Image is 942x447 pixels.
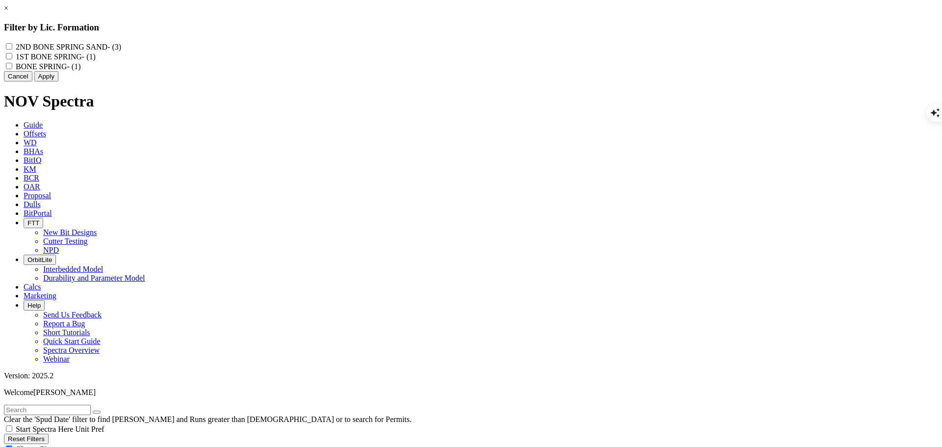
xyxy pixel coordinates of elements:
span: BitPortal [24,209,52,217]
a: New Bit Designs [43,228,97,237]
span: Marketing [24,291,56,300]
a: Cutter Testing [43,237,88,245]
a: Send Us Feedback [43,311,102,319]
a: Durability and Parameter Model [43,274,145,282]
a: × [4,4,8,12]
label: 2ND BONE SPRING SAND [16,43,121,51]
a: Webinar [43,355,70,363]
a: Short Tutorials [43,328,90,337]
div: Version: 2025.2 [4,371,938,380]
span: Unit Pref [75,425,104,433]
span: Start Spectra Here [16,425,73,433]
span: Calcs [24,283,41,291]
span: Dulls [24,200,41,209]
span: BitIQ [24,156,41,164]
input: Search [4,405,91,415]
h1: NOV Spectra [4,92,938,110]
h3: Filter by Lic. Formation [4,22,938,33]
button: Reset Filters [4,434,49,444]
span: WD [24,138,37,147]
span: KM [24,165,36,173]
a: NPD [43,246,59,254]
span: BHAs [24,147,43,156]
a: Quick Start Guide [43,337,100,345]
span: OrbitLite [27,256,52,263]
span: OAR [24,183,40,191]
span: - (3) [107,43,121,51]
span: Offsets [24,130,46,138]
span: Clear the 'Spud Date' filter to find [PERSON_NAME] and Runs greater than [DEMOGRAPHIC_DATA] or to... [4,415,412,423]
span: - (1) [82,53,96,61]
span: [PERSON_NAME] [33,388,96,396]
a: Interbedded Model [43,265,103,273]
p: Welcome [4,388,938,397]
span: FTT [27,219,39,227]
span: Proposal [24,191,51,200]
a: Report a Bug [43,319,85,328]
button: Cancel [4,71,32,81]
a: Spectra Overview [43,346,100,354]
span: Help [27,302,41,309]
span: BCR [24,174,39,182]
label: 1ST BONE SPRING [16,53,96,61]
label: BONE SPRING [16,62,80,71]
span: - (1) [67,62,80,71]
button: Apply [34,71,58,81]
span: Guide [24,121,43,129]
